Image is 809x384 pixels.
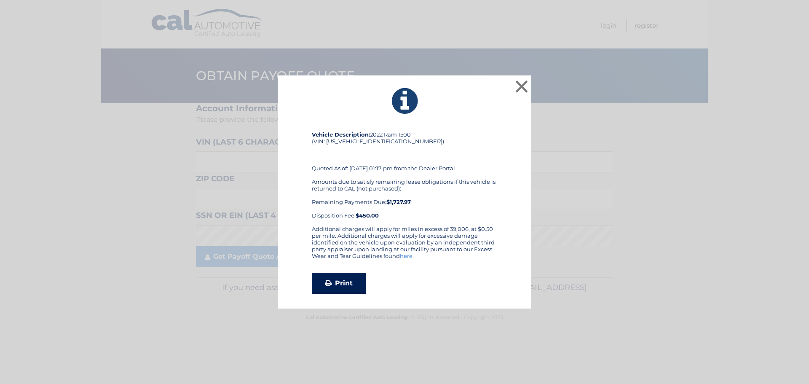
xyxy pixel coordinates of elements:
[312,273,366,294] a: Print
[312,226,497,266] div: Additional charges will apply for miles in excess of 39,006, at $0.50 per mile. Additional charge...
[312,178,497,219] div: Amounts due to satisfy remaining lease obligations if this vehicle is returned to CAL (not purcha...
[400,252,413,259] a: here
[513,78,530,95] button: ×
[312,131,370,138] strong: Vehicle Description:
[312,131,497,226] div: 2022 Ram 1500 (VIN: [US_VEHICLE_IDENTIFICATION_NUMBER]) Quoted As of: [DATE] 01:17 pm from the De...
[356,212,379,219] strong: $450.00
[386,199,411,205] b: $1,727.97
